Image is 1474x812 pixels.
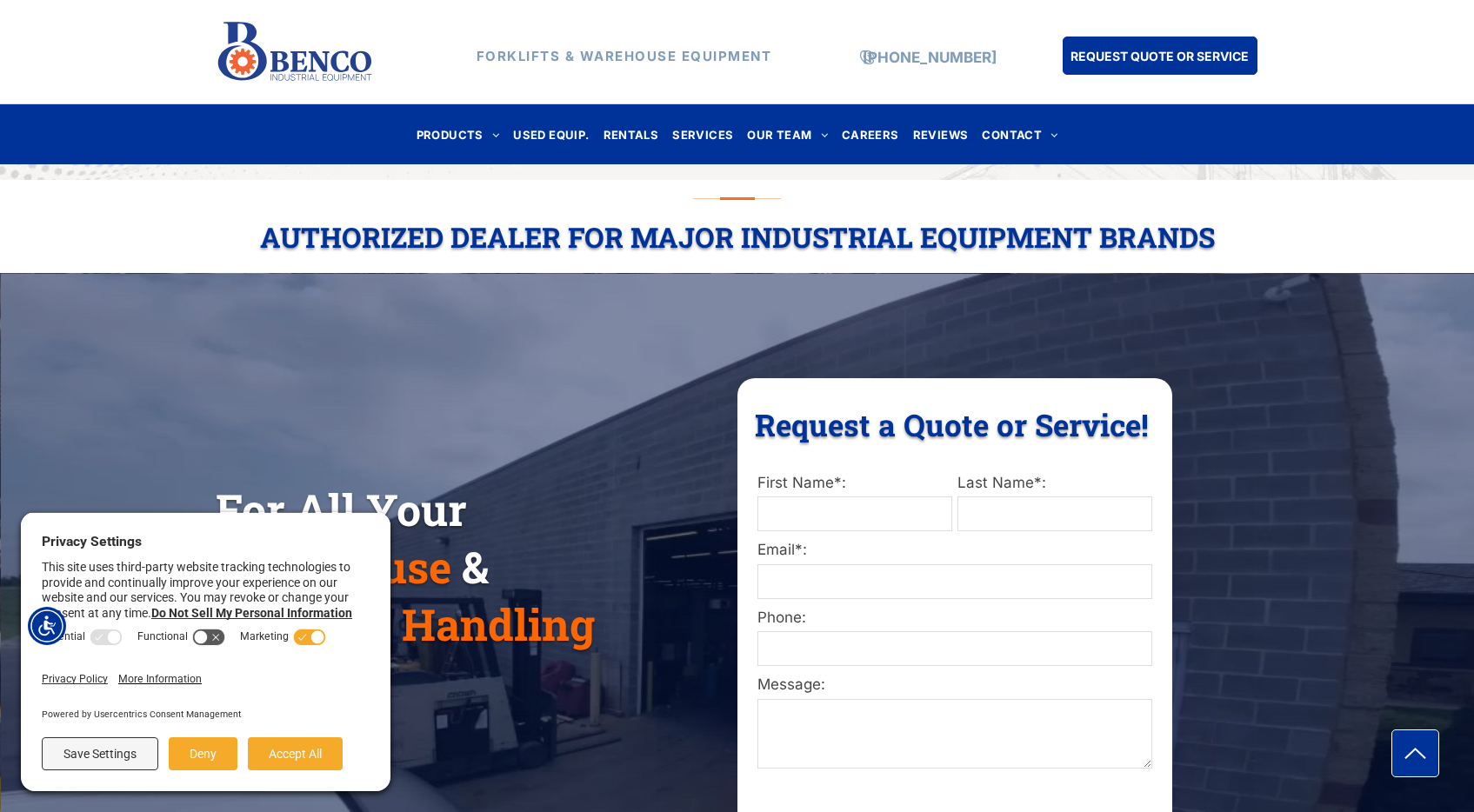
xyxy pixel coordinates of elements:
label: Last Name*: [957,472,1152,495]
div: Accessibility Menu [28,607,66,645]
label: Message: [757,674,1152,696]
span: & [462,538,489,596]
span: Authorized Dealer For Major Industrial Equipment Brands [260,218,1215,256]
span: For All Your [216,481,467,538]
span: REQUEST QUOTE OR SERVICE [1070,40,1249,72]
span: Request a Quote or Service! [755,404,1149,444]
a: PRODUCTS [410,123,507,146]
strong: FORKLIFTS & WAREHOUSE EQUIPMENT [477,48,772,64]
a: USED EQUIP. [506,123,596,146]
a: OUR TEAM [740,123,835,146]
a: [PHONE_NUMBER] [863,49,997,66]
a: CONTACT [975,123,1064,146]
a: REVIEWS [906,123,976,146]
label: First Name*: [757,472,952,495]
a: CAREERS [835,123,906,146]
a: RENTALS [597,123,666,146]
label: Email*: [757,539,1152,562]
label: Phone: [757,607,1152,629]
a: SERVICES [665,123,740,146]
span: Material Handling [216,596,595,653]
a: REQUEST QUOTE OR SERVICE [1063,37,1257,75]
